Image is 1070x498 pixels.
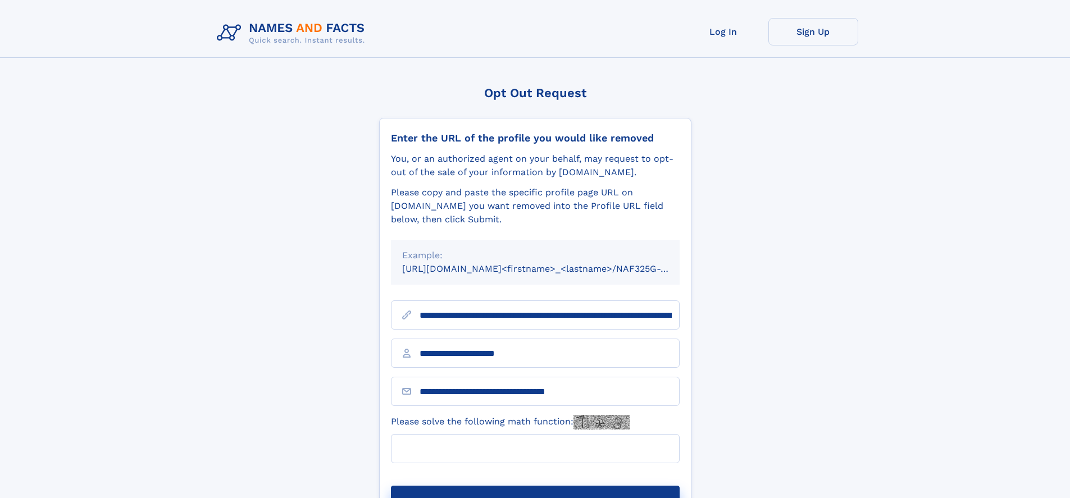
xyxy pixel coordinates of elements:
a: Log In [679,18,768,45]
div: Enter the URL of the profile you would like removed [391,132,680,144]
label: Please solve the following math function: [391,415,630,430]
div: Example: [402,249,668,262]
a: Sign Up [768,18,858,45]
div: Please copy and paste the specific profile page URL on [DOMAIN_NAME] you want removed into the Pr... [391,186,680,226]
div: Opt Out Request [379,86,691,100]
div: You, or an authorized agent on your behalf, may request to opt-out of the sale of your informatio... [391,152,680,179]
small: [URL][DOMAIN_NAME]<firstname>_<lastname>/NAF325G-xxxxxxxx [402,263,701,274]
img: Logo Names and Facts [212,18,374,48]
